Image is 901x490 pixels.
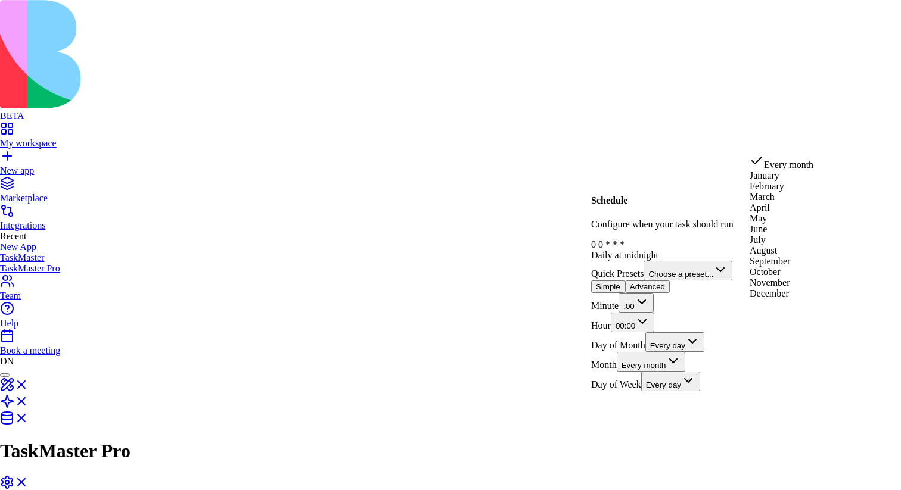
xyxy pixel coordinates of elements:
[750,170,779,180] span: January
[750,181,784,191] span: February
[750,267,781,277] span: October
[750,192,775,202] span: March
[750,277,790,288] span: November
[750,256,790,266] span: September
[750,224,767,234] span: June
[750,202,770,213] span: April
[750,235,766,245] span: July
[750,288,789,298] span: December
[750,245,777,255] span: August
[750,213,767,223] span: May
[764,160,813,170] span: Every month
